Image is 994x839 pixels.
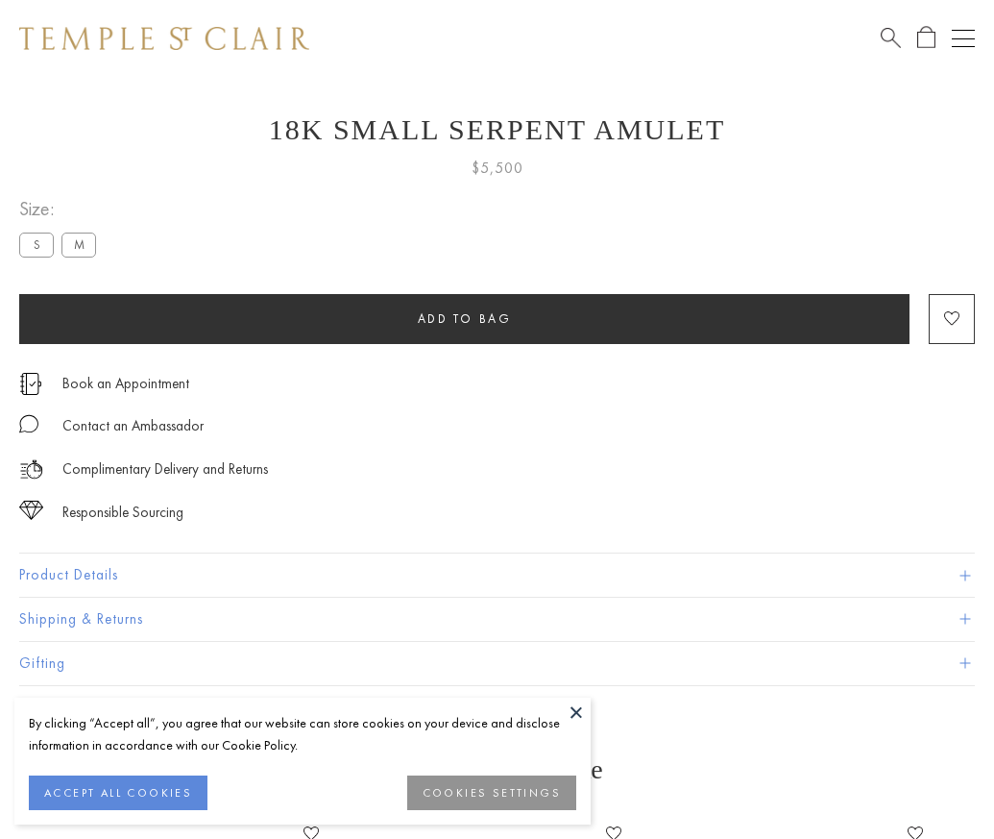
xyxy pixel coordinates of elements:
[19,193,104,225] span: Size:
[407,776,576,810] button: COOKIES SETTINGS
[19,27,309,50] img: Temple St. Clair
[61,233,96,257] label: M
[19,554,975,597] button: Product Details
[62,414,204,438] div: Contact an Ambassador
[19,501,43,520] img: icon_sourcing.svg
[19,233,54,257] label: S
[19,414,38,433] img: MessageIcon-01_2.svg
[19,294,909,344] button: Add to bag
[29,776,207,810] button: ACCEPT ALL COOKIES
[881,26,901,50] a: Search
[29,712,576,756] div: By clicking “Accept all”, you agree that our website can store cookies on your device and disclos...
[952,27,975,50] button: Open navigation
[19,373,42,395] img: icon_appointment.svg
[62,457,268,481] p: Complimentary Delivery and Returns
[418,310,512,327] span: Add to bag
[62,501,183,525] div: Responsible Sourcing
[19,457,43,481] img: icon_delivery.svg
[917,26,935,50] a: Open Shopping Bag
[19,598,975,641] button: Shipping & Returns
[472,156,523,181] span: $5,500
[62,373,189,394] a: Book an Appointment
[19,113,975,146] h1: 18K Small Serpent Amulet
[19,642,975,685] button: Gifting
